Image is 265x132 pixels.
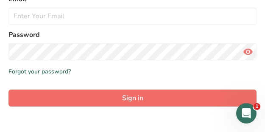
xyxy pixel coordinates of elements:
label: Password [8,30,257,40]
a: Forgot your password? [8,67,71,76]
input: Enter Your Email [8,8,257,25]
button: Sign in [8,90,257,107]
span: 1 [254,103,260,110]
iframe: Intercom live chat [236,103,257,124]
span: Sign in [122,93,143,103]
